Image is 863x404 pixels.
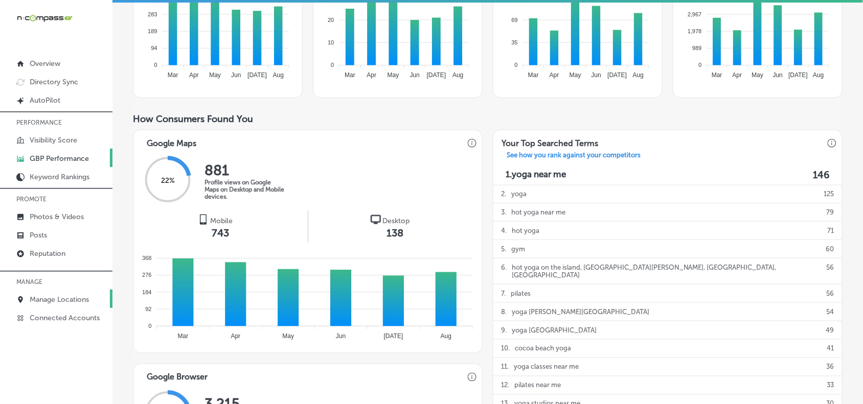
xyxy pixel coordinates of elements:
[501,321,507,339] p: 9 .
[501,376,509,394] p: 12 .
[512,222,539,240] p: hot yoga
[501,258,507,284] p: 6 .
[501,340,510,358] p: 10 .
[30,295,89,304] p: Manage Locations
[511,203,565,221] p: hot yoga near me
[30,96,60,105] p: AutoPilot
[493,130,606,151] h3: Your Top Searched Terms
[231,333,241,340] tspan: Apr
[142,289,151,295] tspan: 184
[528,72,539,79] tspan: Mar
[336,333,346,340] tspan: Jun
[511,240,525,258] p: gym
[151,45,157,51] tspan: 94
[198,215,209,225] img: logo
[452,72,463,79] tspan: Aug
[388,72,399,79] tspan: May
[427,72,446,79] tspan: [DATE]
[387,227,404,239] span: 138
[514,358,579,376] p: yoga classes near me
[511,185,527,203] p: yoga
[384,333,403,340] tspan: [DATE]
[205,162,286,179] h2: 881
[282,333,294,340] tspan: May
[827,284,834,302] p: 56
[30,173,89,181] p: Keyword Rankings
[168,72,178,79] tspan: Mar
[30,78,78,86] p: Directory Sync
[30,154,89,163] p: GBP Performance
[273,72,284,79] tspan: Aug
[189,72,199,79] tspan: Apr
[501,284,506,302] p: 7 .
[550,72,559,79] tspan: Apr
[826,321,834,339] p: 49
[145,306,151,313] tspan: 92
[699,62,702,68] tspan: 0
[16,13,73,23] img: 660ab0bf-5cc7-4cb8-ba1c-48b5ae0f18e60NCTV_CLogo_TV_Black_-500x88.png
[501,185,506,203] p: 2 .
[30,249,65,258] p: Reputation
[828,222,834,240] p: 71
[212,227,230,239] span: 743
[205,179,286,200] p: Profile views on Google Maps on Desktop and Mobile devices.
[247,72,267,79] tspan: [DATE]
[506,169,566,181] p: 1. yoga near me
[688,28,702,34] tspan: 1,978
[813,169,830,181] label: 146
[733,72,742,79] tspan: Apr
[30,136,77,145] p: Visibility Score
[501,240,506,258] p: 5 .
[30,231,47,240] p: Posts
[331,62,334,68] tspan: 0
[826,240,834,258] p: 60
[512,321,597,339] p: yoga [GEOGRAPHIC_DATA]
[211,217,233,225] span: Mobile
[813,72,824,79] tspan: Aug
[688,11,702,17] tspan: 2,967
[512,17,518,23] tspan: 69
[30,314,100,322] p: Connected Accounts
[608,72,627,79] tspan: [DATE]
[827,376,834,394] p: 33
[498,151,649,162] a: See how you rank against your competitors
[827,258,834,284] p: 56
[512,39,518,45] tspan: 35
[133,113,253,125] span: How Consumers Found You
[328,17,334,23] tspan: 20
[789,72,808,79] tspan: [DATE]
[142,255,151,262] tspan: 368
[161,177,175,185] span: 22 %
[501,222,507,240] p: 4 .
[592,72,601,79] tspan: Jun
[827,358,834,376] p: 36
[441,333,451,340] tspan: Aug
[515,340,571,358] p: cocoa beach yoga
[178,333,189,340] tspan: Mar
[139,130,205,151] h3: Google Maps
[827,303,834,321] p: 54
[511,284,531,302] p: pilates
[148,323,151,329] tspan: 0
[827,340,834,358] p: 41
[570,72,581,79] tspan: May
[514,376,561,394] p: pilates near me
[328,39,334,45] tspan: 10
[410,72,420,79] tspan: Jun
[30,212,84,221] p: Photos & Videos
[501,358,509,376] p: 11 .
[712,72,722,79] tspan: Mar
[231,72,241,79] tspan: Jun
[512,303,649,321] p: yoga [PERSON_NAME][GEOGRAPHIC_DATA]
[827,203,834,221] p: 79
[692,45,701,51] tspan: 989
[633,72,644,79] tspan: Aug
[515,62,518,68] tspan: 0
[209,72,221,79] tspan: May
[512,258,822,284] p: hot yoga on the island, [GEOGRAPHIC_DATA][PERSON_NAME], [GEOGRAPHIC_DATA], [GEOGRAPHIC_DATA]
[773,72,783,79] tspan: Jun
[501,303,507,321] p: 8 .
[824,185,834,203] p: 125
[148,11,157,17] tspan: 283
